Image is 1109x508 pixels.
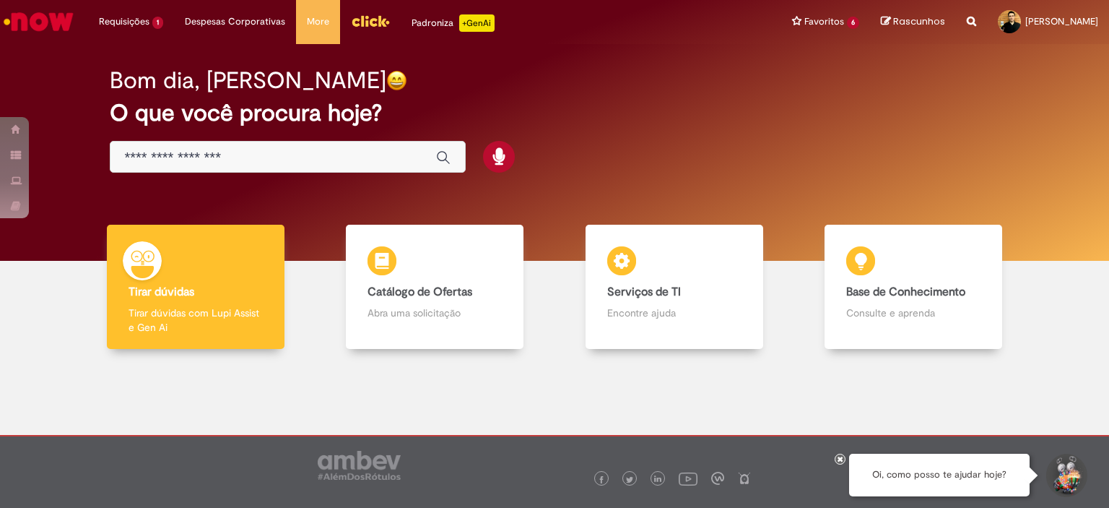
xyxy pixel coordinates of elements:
[607,285,681,299] b: Serviços de TI
[607,306,741,320] p: Encontre ajuda
[1044,454,1087,497] button: Iniciar Conversa de Suporte
[307,14,329,29] span: More
[804,14,844,29] span: Favoritos
[99,14,149,29] span: Requisições
[711,472,724,485] img: logo_footer_workplace.png
[738,472,751,485] img: logo_footer_naosei.png
[152,17,163,29] span: 1
[110,100,1000,126] h2: O que você procura hoje?
[185,14,285,29] span: Despesas Corporativas
[849,454,1030,496] div: Oi, como posso te ajudar hoje?
[110,68,386,93] h2: Bom dia, [PERSON_NAME]
[129,285,194,299] b: Tirar dúvidas
[129,306,263,335] p: Tirar dúvidas com Lupi Assist e Gen Ai
[386,70,407,91] img: happy-face.png
[368,306,502,320] p: Abra uma solicitação
[1025,15,1098,27] span: [PERSON_NAME]
[679,469,697,488] img: logo_footer_youtube.png
[881,15,945,29] a: Rascunhos
[847,17,859,29] span: 6
[76,225,316,350] a: Tirar dúvidas Tirar dúvidas com Lupi Assist e Gen Ai
[351,10,390,32] img: click_logo_yellow_360x200.png
[654,475,661,484] img: logo_footer_linkedin.png
[846,285,965,299] b: Base de Conhecimento
[893,14,945,28] span: Rascunhos
[316,225,555,350] a: Catálogo de Ofertas Abra uma solicitação
[794,225,1034,350] a: Base de Conhecimento Consulte e aprenda
[459,14,495,32] p: +GenAi
[318,451,401,480] img: logo_footer_ambev_rotulo_gray.png
[598,476,605,483] img: logo_footer_facebook.png
[846,306,980,320] p: Consulte e aprenda
[626,476,633,483] img: logo_footer_twitter.png
[412,14,495,32] div: Padroniza
[368,285,472,299] b: Catálogo de Ofertas
[1,7,76,36] img: ServiceNow
[554,225,794,350] a: Serviços de TI Encontre ajuda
